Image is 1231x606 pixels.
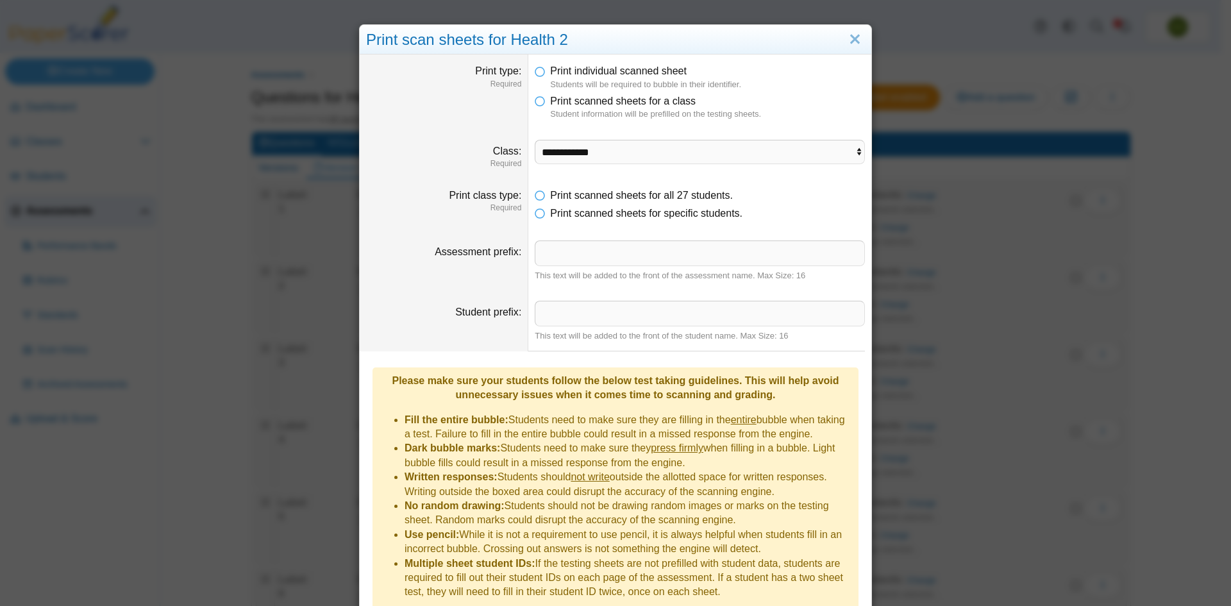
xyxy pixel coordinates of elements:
dfn: Required [366,79,521,90]
u: not write [571,471,609,482]
label: Assessment prefix [435,246,521,257]
b: Written responses: [405,471,498,482]
li: Students need to make sure they are filling in the bubble when taking a test. Failure to fill in ... [405,413,852,442]
b: Fill the entire bubble: [405,414,508,425]
label: Class [493,146,521,156]
span: Print individual scanned sheet [550,65,687,76]
dfn: Required [366,203,521,214]
li: Students should outside the allotted space for written responses. Writing outside the boxed area ... [405,470,852,499]
b: Use pencil: [405,529,459,540]
label: Student prefix [455,307,521,317]
span: Print scanned sheets for a class [550,96,696,106]
b: Multiple sheet student IDs: [405,558,535,569]
li: Students should not be drawing random images or marks on the testing sheet. Random marks could di... [405,499,852,528]
div: This text will be added to the front of the assessment name. Max Size: 16 [535,270,865,282]
span: Print scanned sheets for specific students. [550,208,742,219]
u: press firmly [651,442,703,453]
li: Students need to make sure they when filling in a bubble. Light bubble fills could result in a mi... [405,441,852,470]
li: While it is not a requirement to use pencil, it is always helpful when students fill in an incorr... [405,528,852,557]
dfn: Student information will be prefilled on the testing sheets. [550,108,865,120]
dfn: Required [366,158,521,169]
u: entire [731,414,757,425]
b: Dark bubble marks: [405,442,500,453]
li: If the testing sheets are not prefilled with student data, students are required to fill out thei... [405,557,852,600]
dfn: Students will be required to bubble in their identifier. [550,79,865,90]
b: No random drawing: [405,500,505,511]
label: Print type [475,65,521,76]
a: Close [845,29,865,51]
b: Please make sure your students follow the below test taking guidelines. This will help avoid unne... [392,375,839,400]
div: Print scan sheets for Health 2 [360,25,871,55]
label: Print class type [449,190,521,201]
div: This text will be added to the front of the student name. Max Size: 16 [535,330,865,342]
span: Print scanned sheets for all 27 students. [550,190,733,201]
